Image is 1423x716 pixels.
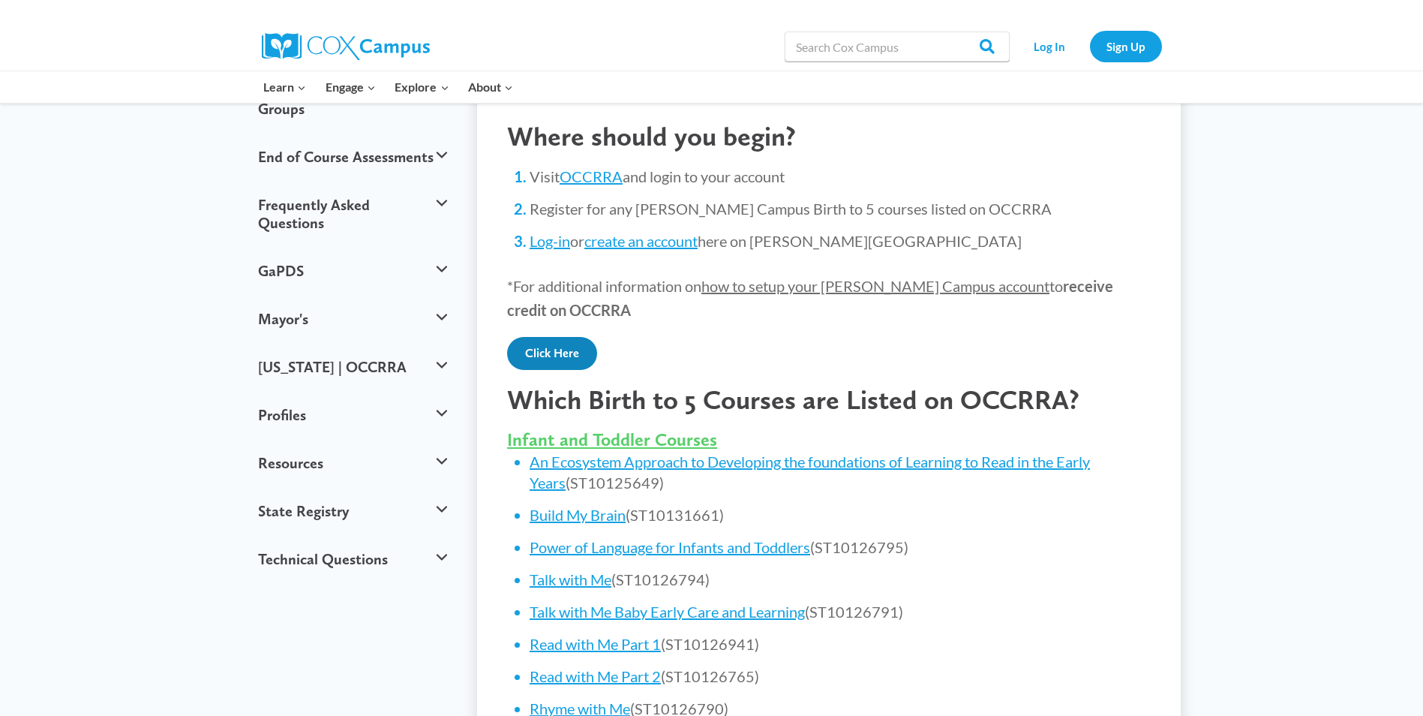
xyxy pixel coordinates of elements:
[1090,31,1162,62] a: Sign Up
[530,198,1151,219] li: Register for any [PERSON_NAME] Campus Birth to 5 courses listed on OCCRRA
[507,337,597,370] a: Click Here
[458,71,523,103] button: Child menu of About
[530,166,1151,187] li: Visit and login to your account
[1017,31,1162,62] nav: Secondary Navigation
[530,570,611,588] a: Talk with Me
[316,71,386,103] button: Child menu of Engage
[530,601,1151,622] li: (ST10126791)
[560,167,623,185] a: OCCRRA
[530,538,810,556] a: Power of Language for Infants and Toddlers
[530,569,1151,590] li: (ST10126794)
[386,71,459,103] button: Child menu of Explore
[785,32,1010,62] input: Search Cox Campus
[530,506,626,524] a: Build My Brain
[530,537,1151,558] li: (ST10126795)
[251,133,455,181] button: End of Course Assessments
[254,71,523,103] nav: Primary Navigation
[1017,31,1082,62] a: Log In
[530,667,661,685] a: Read with Me Part 2
[530,453,1090,492] a: An Ecosystem Approach to Developing the foundations of Learning to Read in the Early Years
[251,487,455,535] button: State Registry
[584,232,698,250] a: create an account
[254,71,317,103] button: Child menu of Learn
[530,603,805,621] a: Talk with Me Baby Early Care and Learning
[530,504,1151,525] li: (ST10131661)
[507,277,1113,319] strong: receive credit on OCCRRA
[251,247,455,295] button: GaPDS
[507,120,1151,152] h2: Where should you begin?
[507,429,717,450] span: Infant and Toddler Courses
[530,666,1151,687] li: (ST10126765)
[507,384,1151,416] h2: Which Birth to 5 Courses are Listed on OCCRRA?
[530,230,1151,251] li: or here on [PERSON_NAME][GEOGRAPHIC_DATA]
[507,274,1151,322] p: *For additional information on to
[530,635,661,653] a: Read with Me Part 1
[251,181,455,247] button: Frequently Asked Questions
[251,535,455,583] button: Technical Questions
[251,391,455,439] button: Profiles
[251,439,455,487] button: Resources
[530,232,570,250] a: Log-in
[251,343,455,391] button: [US_STATE] | OCCRRA
[262,33,430,60] img: Cox Campus
[251,295,455,343] button: Mayor's
[530,633,1151,654] li: (ST10126941)
[701,277,1049,295] span: how to setup your [PERSON_NAME] Campus account
[530,451,1151,493] li: (ST10125649)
